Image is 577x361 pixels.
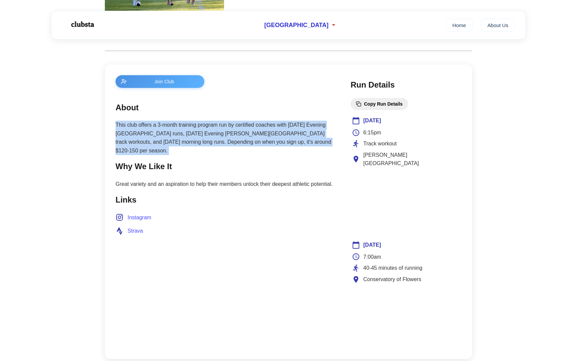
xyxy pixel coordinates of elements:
[264,22,328,29] span: [GEOGRAPHIC_DATA]
[116,180,337,189] p: Great variety and an aspiration to help their members unlock their deepest athletic potential.
[363,253,381,261] span: 7:00am
[351,98,408,110] button: Copy Run Details
[130,79,199,84] span: Join Club
[351,79,461,91] h2: Run Details
[352,290,460,340] iframe: Club Location Map
[363,128,381,137] span: 6:15pm
[116,101,337,114] h2: About
[116,213,151,222] a: Instagram
[363,139,397,148] span: Track workout
[363,116,381,125] span: [DATE]
[116,121,337,155] p: This club offers a 3-month training program run by certified coaches with [DATE] Evening [GEOGRAP...
[128,227,143,235] span: Strava
[62,16,102,33] img: Logo
[116,75,204,88] button: Join Club
[116,227,143,235] a: Strava
[116,160,337,173] h2: Why We Like It
[363,264,422,272] span: 40-45 minutes of running
[116,75,337,88] a: Join Club
[363,151,460,168] span: [PERSON_NAME][GEOGRAPHIC_DATA]
[363,275,421,284] span: Conservatory of Flowers
[481,19,515,31] a: About Us
[352,174,460,225] iframe: Club Location Map
[446,19,473,31] a: Home
[128,213,151,222] span: Instagram
[363,241,381,249] span: [DATE]
[116,194,337,206] h2: Links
